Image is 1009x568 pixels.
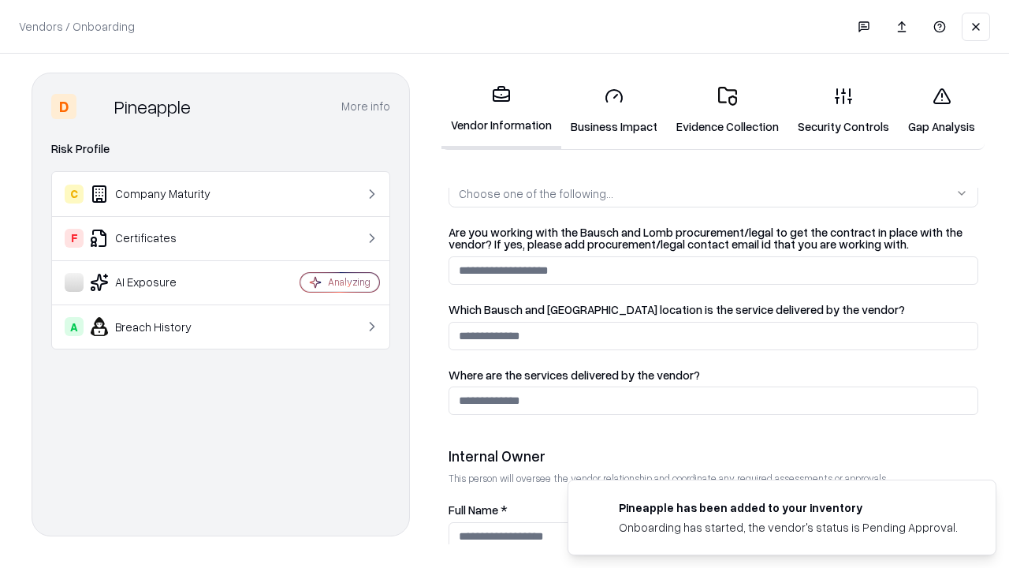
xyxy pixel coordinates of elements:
[587,499,606,518] img: pineappleenergy.com
[667,74,788,148] a: Evidence Collection
[449,304,978,316] label: Which Bausch and [GEOGRAPHIC_DATA] location is the service delivered by the vendor?
[899,74,985,148] a: Gap Analysis
[51,94,76,119] div: D
[449,472,978,485] p: This person will oversee the vendor relationship and coordinate any required assessments or appro...
[65,185,84,204] div: C
[449,179,978,207] button: Choose one of the following...
[19,18,135,35] p: Vendors / Onboarding
[449,504,978,516] label: Full Name *
[65,229,253,248] div: Certificates
[51,140,390,159] div: Risk Profile
[449,226,978,250] label: Are you working with the Bausch and Lomb procurement/legal to get the contract in place with the ...
[65,317,253,336] div: Breach History
[788,74,899,148] a: Security Controls
[328,275,370,289] div: Analyzing
[441,73,561,149] a: Vendor Information
[449,447,978,465] div: Internal Owner
[65,229,84,248] div: F
[65,317,84,336] div: A
[561,74,667,148] a: Business Impact
[114,94,191,119] div: Pineapple
[341,92,390,121] button: More info
[449,369,978,381] label: Where are the services delivered by the vendor?
[65,185,253,204] div: Company Maturity
[65,273,253,292] div: AI Exposure
[83,94,108,119] img: Pineapple
[619,519,958,536] div: Onboarding has started, the vendor's status is Pending Approval.
[459,185,613,202] div: Choose one of the following...
[619,499,958,516] div: Pineapple has been added to your inventory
